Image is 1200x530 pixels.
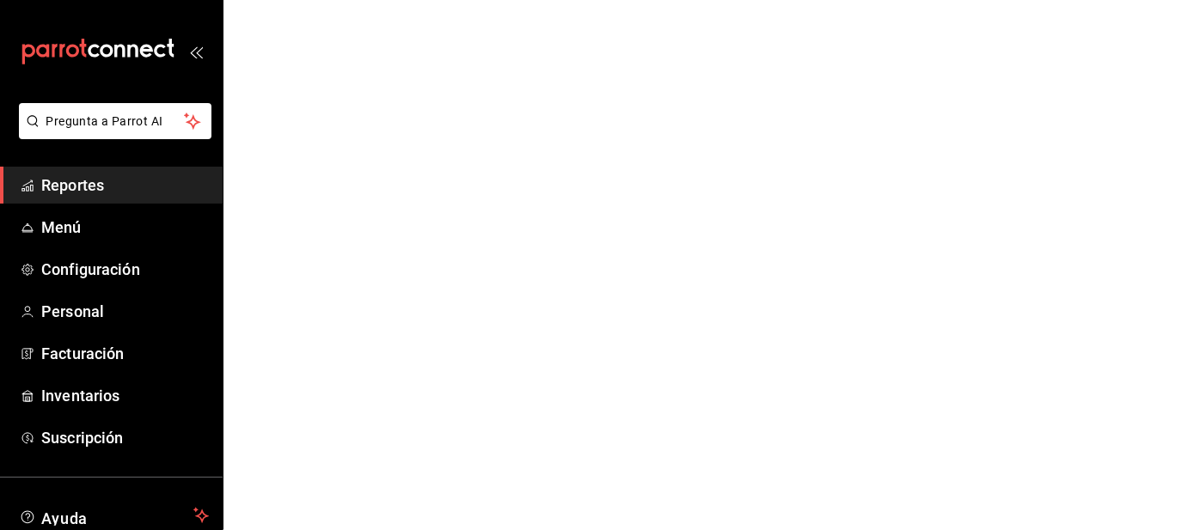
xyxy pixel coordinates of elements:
[19,103,211,139] button: Pregunta a Parrot AI
[41,426,209,449] span: Suscripción
[41,174,209,197] span: Reportes
[41,216,209,239] span: Menú
[41,505,187,526] span: Ayuda
[41,384,209,407] span: Inventarios
[12,125,211,143] a: Pregunta a Parrot AI
[41,342,209,365] span: Facturación
[189,45,203,58] button: open_drawer_menu
[46,113,185,131] span: Pregunta a Parrot AI
[41,300,209,323] span: Personal
[41,258,209,281] span: Configuración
